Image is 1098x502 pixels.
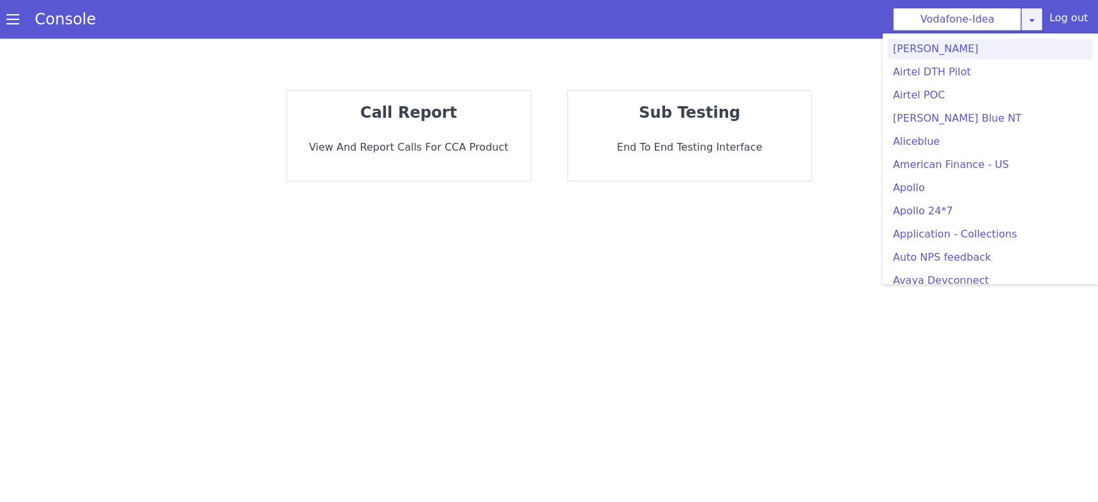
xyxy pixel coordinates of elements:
[888,201,1093,221] a: Apollo 24*7
[19,10,111,28] a: Console
[639,104,740,122] strong: sub testing
[888,178,1093,198] a: Apollo
[888,247,1093,268] a: Auto NPS feedback
[888,131,1093,152] a: Aliceblue
[1049,10,1088,31] div: Log out
[888,154,1093,175] a: American Finance - US
[888,62,1093,82] a: Airtel DTH Pilot
[888,108,1093,129] a: [PERSON_NAME] Blue NT
[888,85,1093,106] a: Airtel POC
[888,224,1093,245] a: Application - Collections
[297,140,520,155] p: View and report calls for CCA Product
[888,39,1093,59] a: [PERSON_NAME]
[893,8,1021,31] button: Vodafone-Idea
[888,270,1093,291] a: Avaya Devconnect
[360,104,457,122] strong: call report
[578,140,801,155] p: End to End Testing Interface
